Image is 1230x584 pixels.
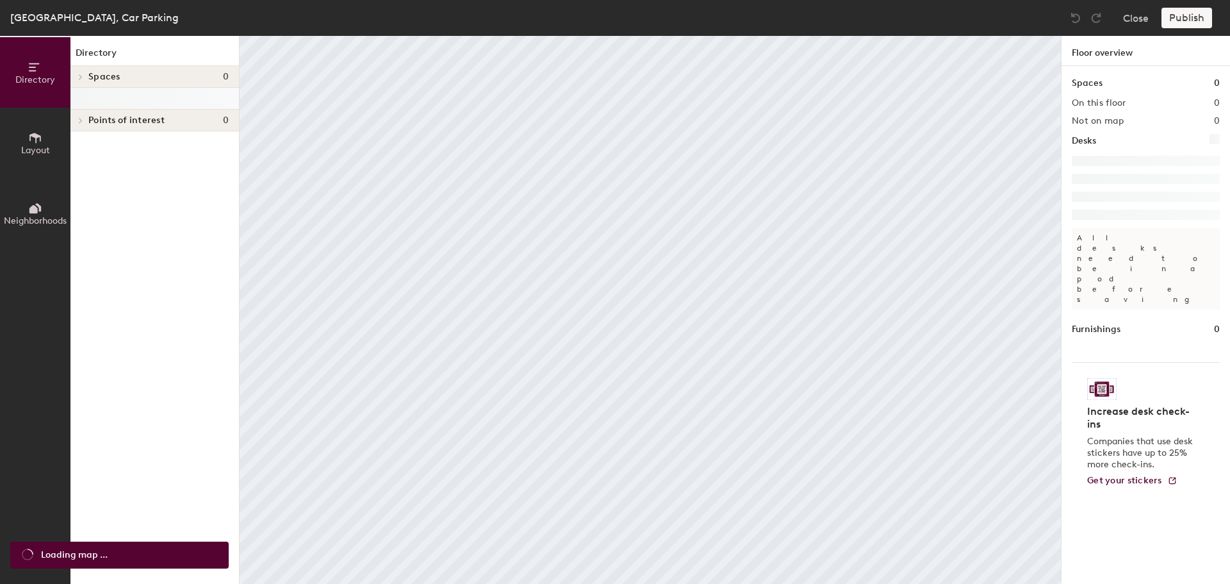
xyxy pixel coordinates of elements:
[1214,116,1220,126] h2: 0
[1072,98,1126,108] h2: On this floor
[1072,134,1096,148] h1: Desks
[88,115,165,126] span: Points of interest
[4,215,67,226] span: Neighborhoods
[1072,116,1124,126] h2: Not on map
[15,74,55,85] span: Directory
[88,72,120,82] span: Spaces
[1123,8,1149,28] button: Close
[1087,405,1197,431] h4: Increase desk check-ins
[1069,12,1082,24] img: Undo
[1087,436,1197,471] p: Companies that use desk stickers have up to 25% more check-ins.
[223,72,229,82] span: 0
[1062,36,1230,66] h1: Floor overview
[1087,476,1177,487] a: Get your stickers
[1214,76,1220,90] h1: 0
[1090,12,1103,24] img: Redo
[41,548,108,562] span: Loading map ...
[223,115,229,126] span: 0
[240,36,1061,584] canvas: Map
[10,10,179,26] div: [GEOGRAPHIC_DATA], Car Parking
[1214,322,1220,337] h1: 0
[1087,378,1117,400] img: Sticker logo
[1072,228,1220,310] p: All desks need to be in a pod before saving
[1214,98,1220,108] h2: 0
[1087,475,1162,486] span: Get your stickers
[70,46,239,66] h1: Directory
[21,145,50,156] span: Layout
[1072,322,1120,337] h1: Furnishings
[1072,76,1103,90] h1: Spaces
